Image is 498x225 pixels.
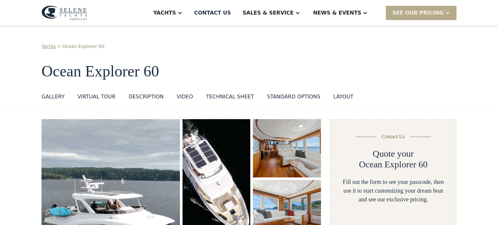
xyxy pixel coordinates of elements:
a: layout [333,93,353,103]
a: Yachts [41,43,56,50]
a: Technical sheet [206,93,254,103]
div: News & EVENTS [313,9,362,17]
a: Ocean Explorer 60 [62,43,104,50]
div: layout [333,93,353,101]
div: Fill out the form to see your passcode, then use it to start customizing your dream boat and see ... [341,178,445,204]
div: Sales & Service [243,9,293,17]
a: DESCRIPTION [128,93,163,103]
div: Contact Us [382,133,405,141]
h2: Quote your [373,148,414,159]
div: Contact US [194,9,231,17]
div: Technical sheet [206,93,254,101]
a: GALLERY [41,93,65,103]
div: GALLERY [41,93,65,101]
img: logo [41,6,87,20]
h2: Ocean Explorer 60 [359,159,427,170]
a: VIDEO [177,93,193,103]
div: SEE Our Pricing [386,6,456,20]
div: VIRTUAL TOUR [77,93,115,101]
a: open lightbox [253,119,321,177]
a: VIRTUAL TOUR [77,93,115,103]
h1: Ocean Explorer 60 [41,63,456,80]
div: Yachts [153,9,176,17]
div: SEE Our Pricing [392,9,444,17]
div: standard options [267,93,320,101]
div: > [57,43,61,50]
div: VIDEO [177,93,193,101]
div: DESCRIPTION [128,93,163,101]
a: standard options [267,93,320,103]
